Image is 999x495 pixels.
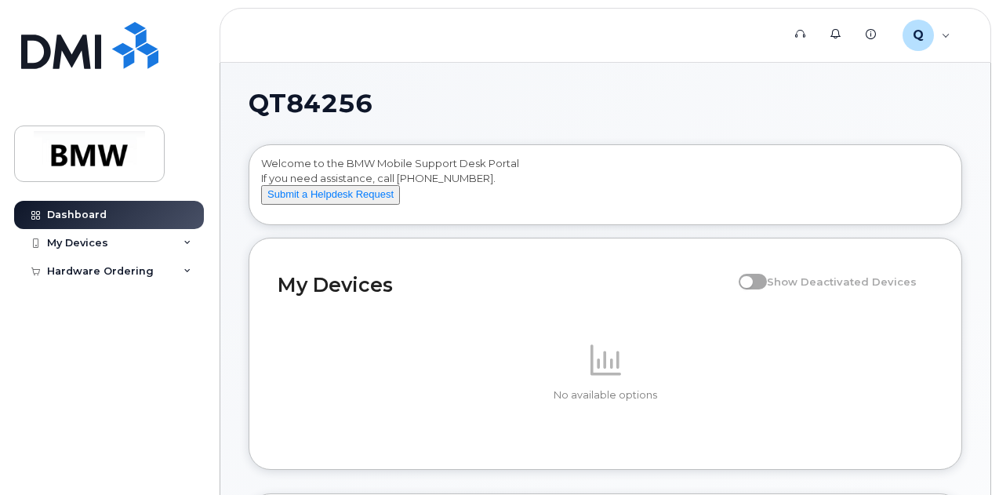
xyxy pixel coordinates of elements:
span: QT84256 [249,92,372,115]
p: No available options [278,388,933,402]
h2: My Devices [278,273,731,297]
input: Show Deactivated Devices [739,267,751,279]
div: Welcome to the BMW Mobile Support Desk Portal If you need assistance, call [PHONE_NUMBER]. [261,156,950,219]
span: Show Deactivated Devices [767,275,917,288]
a: Submit a Helpdesk Request [261,187,400,200]
button: Submit a Helpdesk Request [261,185,400,205]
